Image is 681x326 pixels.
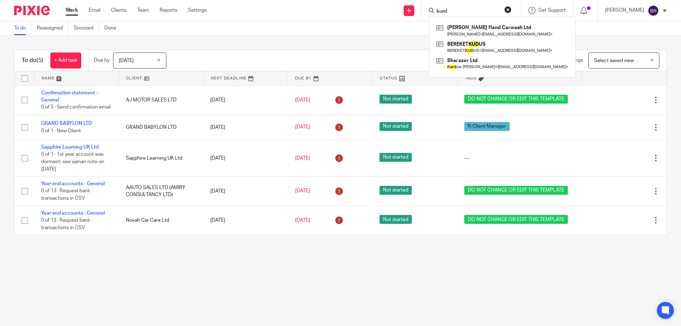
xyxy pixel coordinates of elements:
[648,5,659,16] img: svg%3E
[464,155,575,162] div: ---
[464,95,568,104] span: DO NOT CHANGE OR EDIT THIS TEMPLATE
[41,121,92,126] a: GRAND BABYLON LTD
[380,186,412,195] span: Not started
[295,156,310,161] span: [DATE]
[41,145,99,150] a: Sapphire Learning UK Ltd
[465,76,477,80] span: Tags
[14,21,32,35] a: To do
[295,189,310,194] span: [DATE]
[22,57,43,64] h1: To do
[203,140,288,177] td: [DATE]
[504,6,511,13] button: Clear
[380,95,412,104] span: Not started
[203,115,288,140] td: [DATE]
[14,6,50,15] img: Pixie
[111,7,127,14] a: Clients
[605,7,644,14] p: [PERSON_NAME]
[436,9,500,15] input: Search
[538,8,566,13] span: Get Support
[89,7,100,14] a: Email
[94,57,110,64] p: Due by
[203,85,288,115] td: [DATE]
[160,7,177,14] a: Reports
[50,53,81,68] a: + Add task
[119,140,204,177] td: Sapphire Learning UK Ltd
[119,177,204,206] td: AAUTO SALES LTD (AMIRY CONSULTANCY LTD)
[41,90,98,103] a: Confirmation statement - General
[37,57,43,63] span: (5)
[137,7,149,14] a: Team
[380,153,412,162] span: Not started
[295,218,310,223] span: [DATE]
[37,21,68,35] a: Reassigned
[119,206,204,235] td: Novah Car Care Ltd
[74,21,99,35] a: Snoozed
[464,186,568,195] span: DO NOT CHANGE OR EDIT THIS TEMPLATE
[295,98,310,103] span: [DATE]
[464,122,510,131] span: K-Client Manager
[104,21,122,35] a: Done
[41,189,90,201] span: 0 of 13 · Request bank transactions in CSV
[119,58,134,63] span: [DATE]
[295,125,310,130] span: [DATE]
[380,122,412,131] span: Not started
[380,215,412,224] span: Not started
[119,85,204,115] td: AJ MOTOR SALES LTD
[41,105,111,110] span: 0 of 5 · Send confirmation email
[464,215,568,224] span: DO NOT CHANGE OR EDIT THIS TEMPLATE
[203,177,288,206] td: [DATE]
[66,7,78,14] a: Work
[41,181,105,186] a: Year end accounts - General
[188,7,207,14] a: Settings
[41,128,81,133] span: 0 of 1 · New Client
[41,218,90,230] span: 0 of 13 · Request bank transactions in CSV
[203,206,288,235] td: [DATE]
[41,152,104,172] span: 0 of 1 · 1st year account was dorment. see saman note on [DATE]
[594,58,634,63] span: Select saved view
[41,211,105,216] a: Year end accounts - General
[119,115,204,140] td: GRAND BABYLON LTD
